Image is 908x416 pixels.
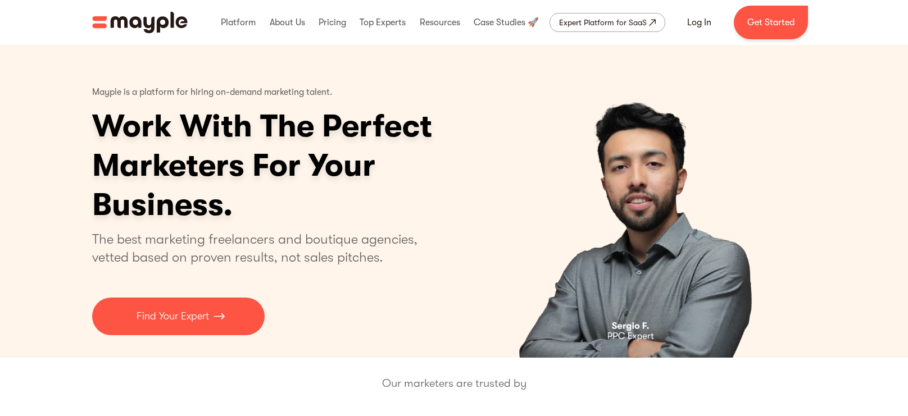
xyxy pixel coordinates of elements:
[92,298,265,335] a: Find Your Expert
[357,4,408,40] div: Top Experts
[92,79,333,107] p: Mayple is a platform for hiring on-demand marketing talent.
[417,4,463,40] div: Resources
[465,45,816,358] div: 1 of 4
[734,6,808,39] a: Get Started
[465,45,816,358] div: carousel
[92,230,431,266] p: The best marketing freelancers and boutique agencies, vetted based on proven results, not sales p...
[92,107,519,225] h1: Work With The Perfect Marketers For Your Business.
[267,4,308,40] div: About Us
[559,16,647,29] div: Expert Platform for SaaS
[550,13,665,32] a: Expert Platform for SaaS
[92,12,188,33] a: home
[218,4,258,40] div: Platform
[674,9,725,36] a: Log In
[92,12,188,33] img: Mayple logo
[137,309,209,324] p: Find Your Expert
[316,4,349,40] div: Pricing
